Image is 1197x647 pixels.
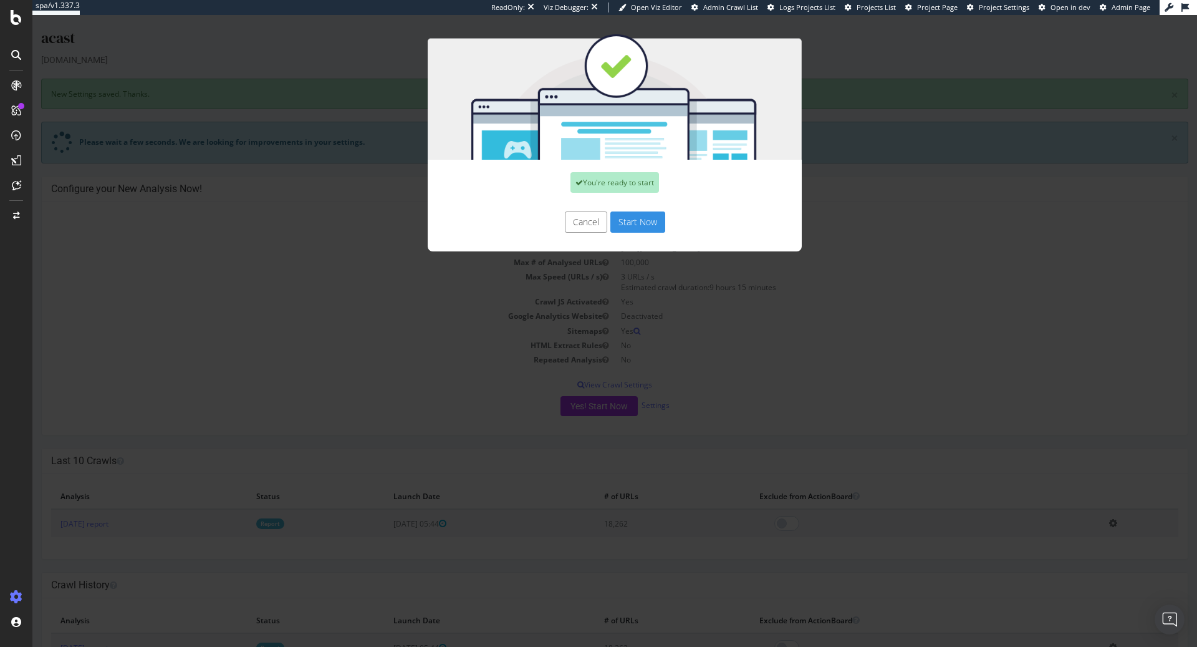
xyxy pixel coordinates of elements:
[1155,605,1185,635] div: Open Intercom Messenger
[691,2,758,12] a: Admin Crawl List
[845,2,896,12] a: Projects List
[532,197,575,218] button: Cancel
[1100,2,1150,12] a: Admin Page
[395,19,769,145] img: You're all set!
[618,2,682,12] a: Open Viz Editor
[703,2,758,12] span: Admin Crawl List
[544,2,589,12] div: Viz Debugger:
[491,2,525,12] div: ReadOnly:
[905,2,958,12] a: Project Page
[1050,2,1090,12] span: Open in dev
[917,2,958,12] span: Project Page
[767,2,835,12] a: Logs Projects List
[1039,2,1090,12] a: Open in dev
[631,2,682,12] span: Open Viz Editor
[1112,2,1150,12] span: Admin Page
[538,157,627,178] div: You're ready to start
[979,2,1029,12] span: Project Settings
[578,197,633,218] button: Start Now
[779,2,835,12] span: Logs Projects List
[967,2,1029,12] a: Project Settings
[857,2,896,12] span: Projects List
